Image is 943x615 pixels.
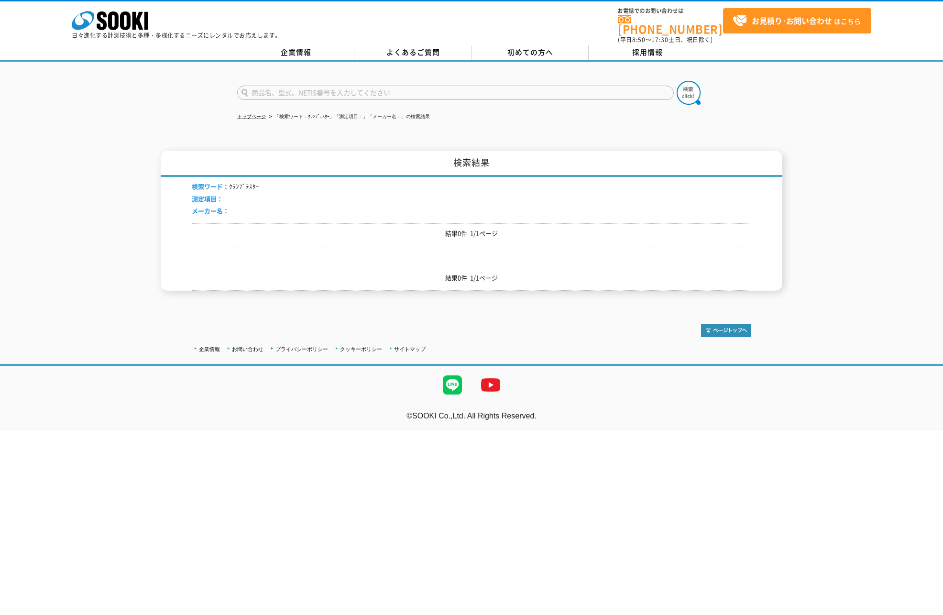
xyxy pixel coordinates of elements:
[723,8,871,33] a: お見積り･お問い合わせはこちら
[72,33,281,38] p: 日々進化する計測技術と多種・多様化するニーズにレンタルでお応えします。
[354,45,471,60] a: よくあるご質問
[192,206,229,215] span: メーカー名：
[618,15,723,34] a: [PHONE_NUMBER]
[471,45,589,60] a: 初めての方へ
[192,182,229,191] span: 検索ワード：
[199,346,220,352] a: 企業情報
[701,324,751,337] img: トップページへ
[161,151,782,177] h1: 検索結果
[267,112,430,122] li: 「検索ワード：ｸﾗﾝﾌﾟﾃｽﾀｰ」「測定項目：」「メーカー名：」の検索結果
[232,346,263,352] a: お問い合わせ
[192,182,259,192] li: ｸﾗﾝﾌﾟﾃｽﾀｰ
[651,35,669,44] span: 17:30
[752,15,832,26] strong: お見積り･お問い合わせ
[632,35,646,44] span: 8:50
[618,35,713,44] span: (平日 ～ 土日、祝日除く)
[677,81,701,105] img: btn_search.png
[237,86,674,100] input: 商品名、型式、NETIS番号を入力してください
[192,273,751,283] p: 結果0件 1/1ページ
[471,366,510,404] img: YouTube
[906,421,943,429] a: テストMail
[192,229,751,239] p: 結果0件 1/1ページ
[507,47,553,57] span: 初めての方へ
[733,14,861,28] span: はこちら
[237,45,354,60] a: 企業情報
[237,114,266,119] a: トップページ
[192,194,223,203] span: 測定項目：
[618,8,723,14] span: お電話でのお問い合わせは
[433,366,471,404] img: LINE
[275,346,328,352] a: プライバシーポリシー
[340,346,382,352] a: クッキーポリシー
[589,45,706,60] a: 採用情報
[394,346,426,352] a: サイトマップ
